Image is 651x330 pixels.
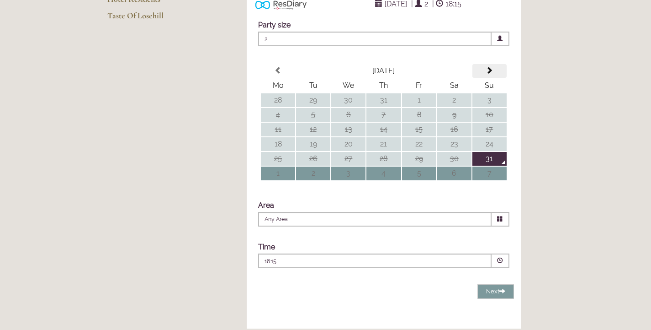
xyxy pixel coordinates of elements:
[437,152,471,166] td: 30
[275,67,282,74] span: Previous Month
[296,137,330,151] td: 19
[472,123,507,136] td: 17
[437,79,471,92] th: Sa
[402,93,436,107] td: 1
[261,167,295,180] td: 1
[437,123,471,136] td: 16
[366,93,401,107] td: 31
[107,11,195,27] a: Taste Of Losehill
[261,93,295,107] td: 28
[402,167,436,180] td: 5
[261,108,295,122] td: 4
[402,108,436,122] td: 8
[261,79,295,92] th: Mo
[296,93,330,107] td: 29
[477,284,514,299] button: Next
[258,201,274,210] label: Area
[296,108,330,122] td: 5
[472,167,507,180] td: 7
[296,123,330,136] td: 12
[437,93,471,107] td: 2
[402,79,436,92] th: Fr
[366,167,401,180] td: 4
[402,123,436,136] td: 15
[366,152,401,166] td: 28
[366,123,401,136] td: 14
[331,123,365,136] td: 13
[472,137,507,151] td: 24
[261,137,295,151] td: 18
[331,79,365,92] th: We
[296,152,330,166] td: 26
[331,93,365,107] td: 30
[437,167,471,180] td: 6
[472,152,507,166] td: 31
[437,108,471,122] td: 9
[331,167,365,180] td: 3
[366,108,401,122] td: 7
[331,137,365,151] td: 20
[402,137,436,151] td: 22
[437,137,471,151] td: 23
[472,93,507,107] td: 3
[296,79,330,92] th: Tu
[486,288,505,295] span: Next
[331,108,365,122] td: 6
[258,243,275,251] label: Time
[258,32,492,46] span: 2
[366,79,401,92] th: Th
[296,64,471,78] th: Select Month
[261,152,295,166] td: 25
[261,123,295,136] td: 11
[402,152,436,166] td: 29
[366,137,401,151] td: 21
[472,79,507,92] th: Su
[331,152,365,166] td: 27
[265,257,430,265] p: 18:15
[258,21,291,29] label: Party size
[296,167,330,180] td: 2
[486,67,493,74] span: Next Month
[472,108,507,122] td: 10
